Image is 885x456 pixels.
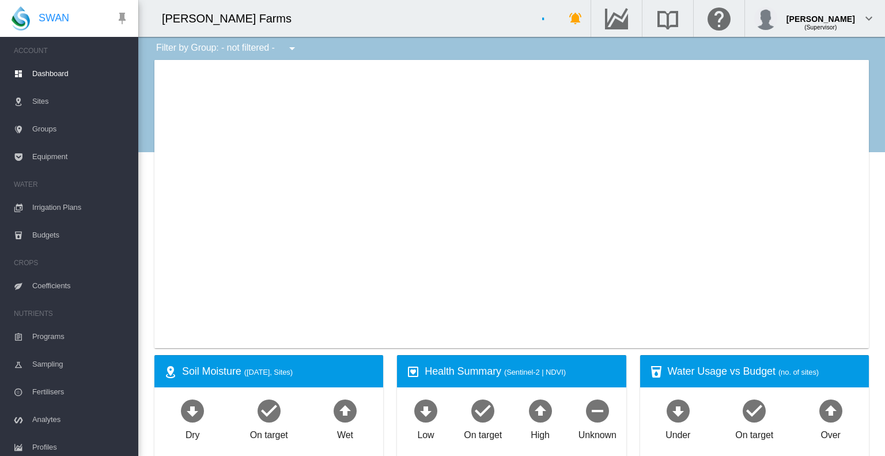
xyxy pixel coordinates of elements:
div: Soil Moisture [182,364,374,379]
div: Low [417,424,434,442]
md-icon: icon-arrow-up-bold-circle [817,397,845,424]
div: On target [464,424,502,442]
div: [PERSON_NAME] [786,9,855,20]
span: CROPS [14,254,129,272]
span: Dashboard [32,60,129,88]
span: WATER [14,175,129,194]
md-icon: Go to the Data Hub [603,12,630,25]
div: Health Summary [425,364,617,379]
span: Irrigation Plans [32,194,129,221]
span: Coefficients [32,272,129,300]
span: NUTRIENTS [14,304,129,323]
button: icon-menu-down [281,37,304,60]
span: ([DATE], Sites) [244,368,293,376]
md-icon: icon-pin [115,12,129,25]
span: Groups [32,115,129,143]
md-icon: icon-arrow-down-bold-circle [412,397,440,424]
md-icon: icon-arrow-up-bold-circle [527,397,554,424]
span: Equipment [32,143,129,171]
md-icon: icon-arrow-up-bold-circle [331,397,359,424]
div: Water Usage vs Budget [668,364,860,379]
span: (Supervisor) [804,24,837,31]
span: Sites [32,88,129,115]
span: Programs [32,323,129,351]
button: icon-bell-ring [564,7,587,30]
md-icon: icon-arrow-down-bold-circle [179,397,206,424]
div: Unknown [578,424,617,442]
div: High [531,424,550,442]
div: Under [665,424,690,442]
div: Dry [186,424,200,442]
span: Fertilisers [32,378,129,406]
span: Analytes [32,406,129,434]
div: Over [820,424,840,442]
span: SWAN [39,11,69,25]
span: Sampling [32,351,129,378]
md-icon: icon-chevron-down [862,12,876,25]
div: Filter by Group: - not filtered - [147,37,307,60]
img: SWAN-Landscape-Logo-Colour-drop.png [12,6,30,31]
md-icon: icon-checkbox-marked-circle [469,397,497,424]
md-icon: icon-menu-down [285,42,299,55]
md-icon: icon-cup-water [649,365,663,379]
md-icon: Click here for help [705,12,733,25]
md-icon: icon-heart-box-outline [406,365,420,379]
img: profile.jpg [754,7,777,30]
md-icon: Search the knowledge base [654,12,682,25]
md-icon: icon-checkbox-marked-circle [255,397,283,424]
div: Wet [337,424,353,442]
md-icon: icon-arrow-down-bold-circle [664,397,692,424]
span: Budgets [32,221,129,249]
span: ACCOUNT [14,42,129,60]
span: (no. of sites) [778,368,819,376]
md-icon: icon-checkbox-marked-circle [740,397,768,424]
span: (Sentinel-2 | NDVI) [504,368,566,376]
div: [PERSON_NAME] Farms [162,10,302,27]
div: On target [250,424,288,442]
div: On target [735,424,773,442]
md-icon: icon-bell-ring [569,12,583,25]
md-icon: icon-map-marker-radius [164,365,177,379]
md-icon: icon-minus-circle [584,397,611,424]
